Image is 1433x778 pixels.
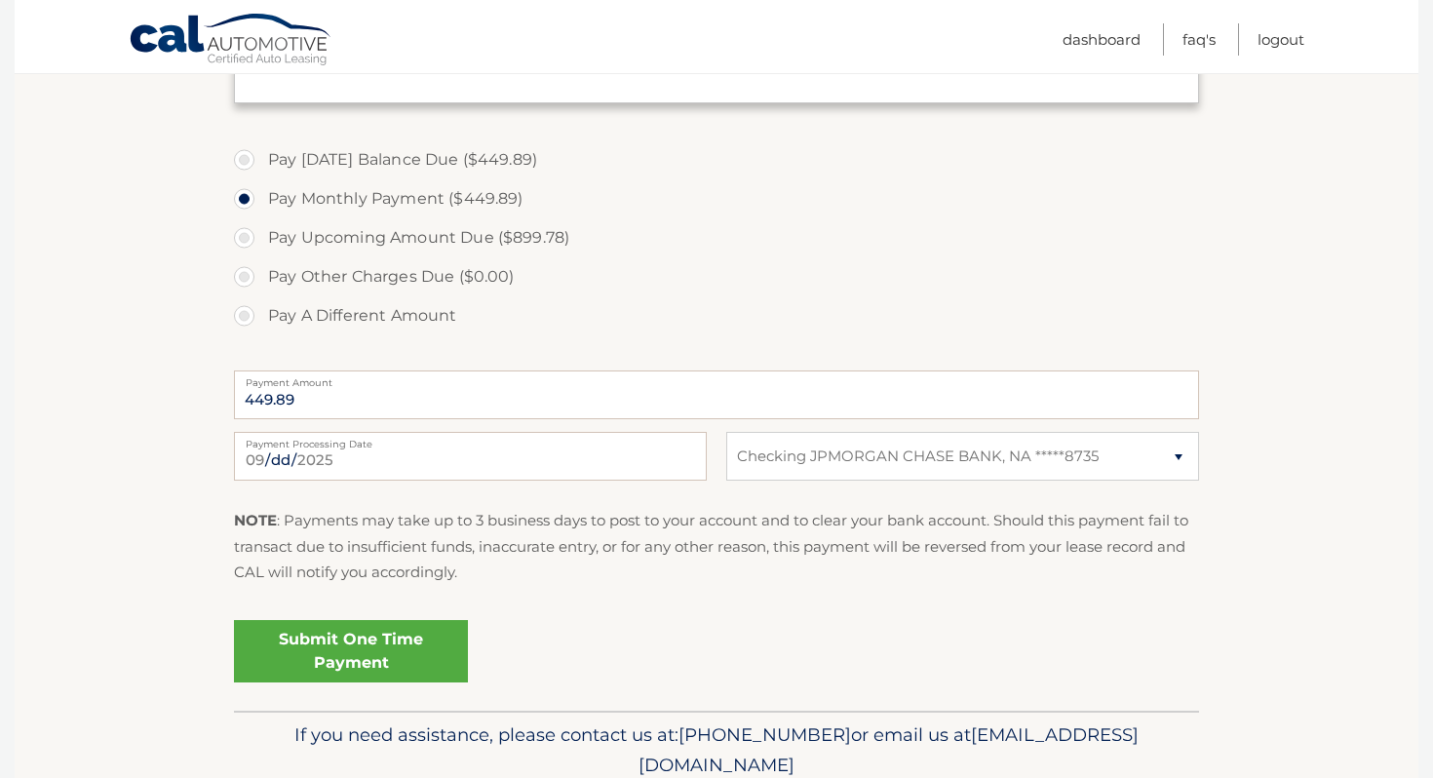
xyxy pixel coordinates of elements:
a: Logout [1258,23,1304,56]
a: Submit One Time Payment [234,620,468,682]
label: Pay Upcoming Amount Due ($899.78) [234,218,1199,257]
label: Payment Amount [234,370,1199,386]
label: Pay Monthly Payment ($449.89) [234,179,1199,218]
a: FAQ's [1182,23,1216,56]
input: Payment Date [234,432,707,481]
label: Pay A Different Amount [234,296,1199,335]
span: [PHONE_NUMBER] [678,723,851,746]
label: Pay Other Charges Due ($0.00) [234,257,1199,296]
strong: NOTE [234,511,277,529]
p: : Payments may take up to 3 business days to post to your account and to clear your bank account.... [234,508,1199,585]
input: Payment Amount [234,370,1199,419]
a: Cal Automotive [129,13,333,69]
a: Dashboard [1063,23,1141,56]
label: Payment Processing Date [234,432,707,447]
label: Pay [DATE] Balance Due ($449.89) [234,140,1199,179]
